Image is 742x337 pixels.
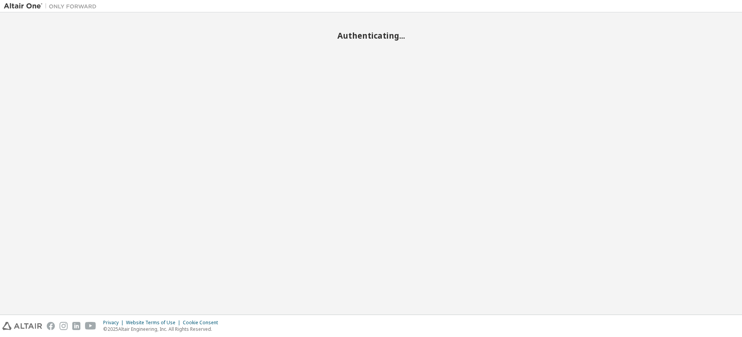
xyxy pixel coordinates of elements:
img: linkedin.svg [72,322,80,330]
img: altair_logo.svg [2,322,42,330]
img: instagram.svg [60,322,68,330]
div: Cookie Consent [183,320,223,326]
h2: Authenticating... [4,31,738,41]
p: © 2025 Altair Engineering, Inc. All Rights Reserved. [103,326,223,332]
img: Altair One [4,2,100,10]
img: youtube.svg [85,322,96,330]
div: Privacy [103,320,126,326]
div: Website Terms of Use [126,320,183,326]
img: facebook.svg [47,322,55,330]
